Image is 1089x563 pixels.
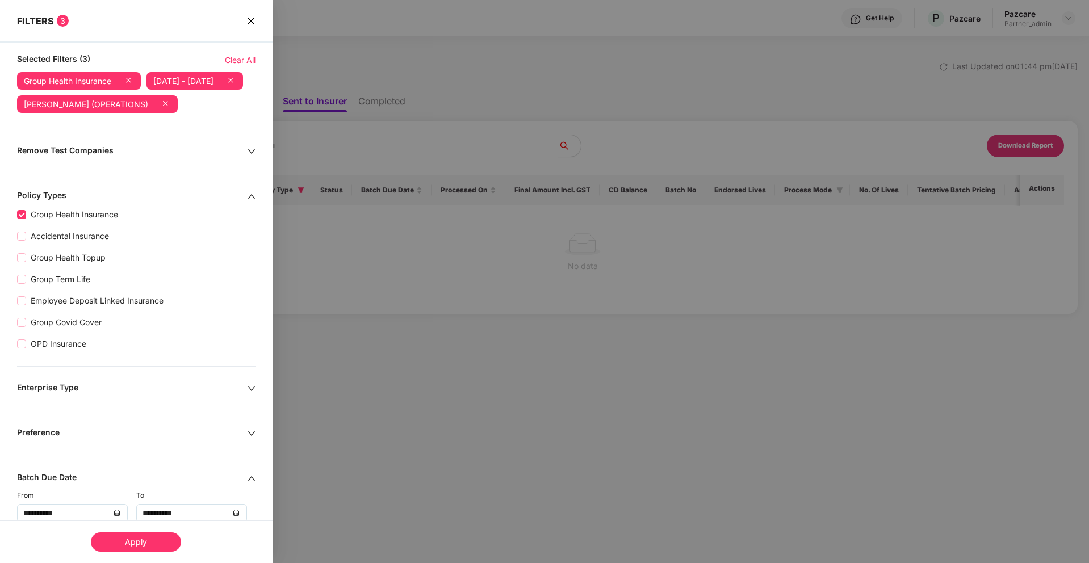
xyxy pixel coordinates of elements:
[26,338,91,350] span: OPD Insurance
[246,15,256,27] span: close
[24,100,148,109] div: [PERSON_NAME] (OPERATIONS)
[26,316,106,329] span: Group Covid Cover
[248,192,256,200] span: up
[17,54,90,66] span: Selected Filters (3)
[26,295,168,307] span: Employee Deposit Linked Insurance
[17,15,54,27] span: FILTERS
[26,251,110,264] span: Group Health Topup
[17,383,248,395] div: Enterprise Type
[248,385,256,393] span: down
[248,430,256,438] span: down
[248,474,256,482] span: up
[136,490,256,501] div: To
[17,472,248,485] div: Batch Due Date
[153,77,213,86] div: [DATE] - [DATE]
[17,145,248,158] div: Remove Test Companies
[24,77,111,86] div: Group Health Insurance
[57,15,69,27] span: 3
[225,54,256,66] span: Clear All
[17,490,136,501] div: From
[91,532,181,552] div: Apply
[17,190,248,203] div: Policy Types
[26,273,95,285] span: Group Term Life
[26,230,114,242] span: Accidental Insurance
[17,427,248,440] div: Preference
[248,148,256,156] span: down
[26,208,123,221] span: Group Health Insurance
